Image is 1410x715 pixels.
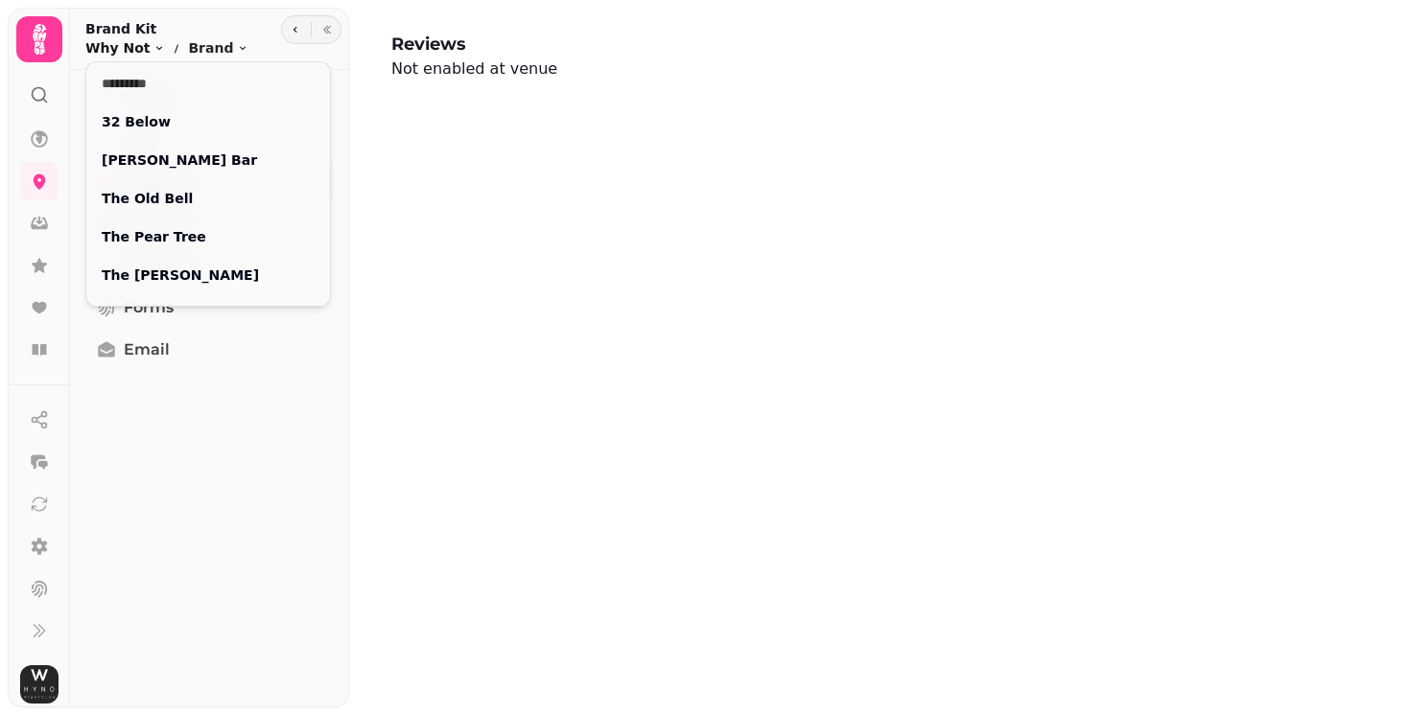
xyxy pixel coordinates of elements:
[102,227,315,246] a: The Pear Tree
[102,112,315,131] a: 32 Below
[102,304,315,323] a: The Woodside inn
[102,189,315,208] a: The Old Bell
[102,265,315,285] a: The [PERSON_NAME]
[102,150,315,170] a: [PERSON_NAME] Bar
